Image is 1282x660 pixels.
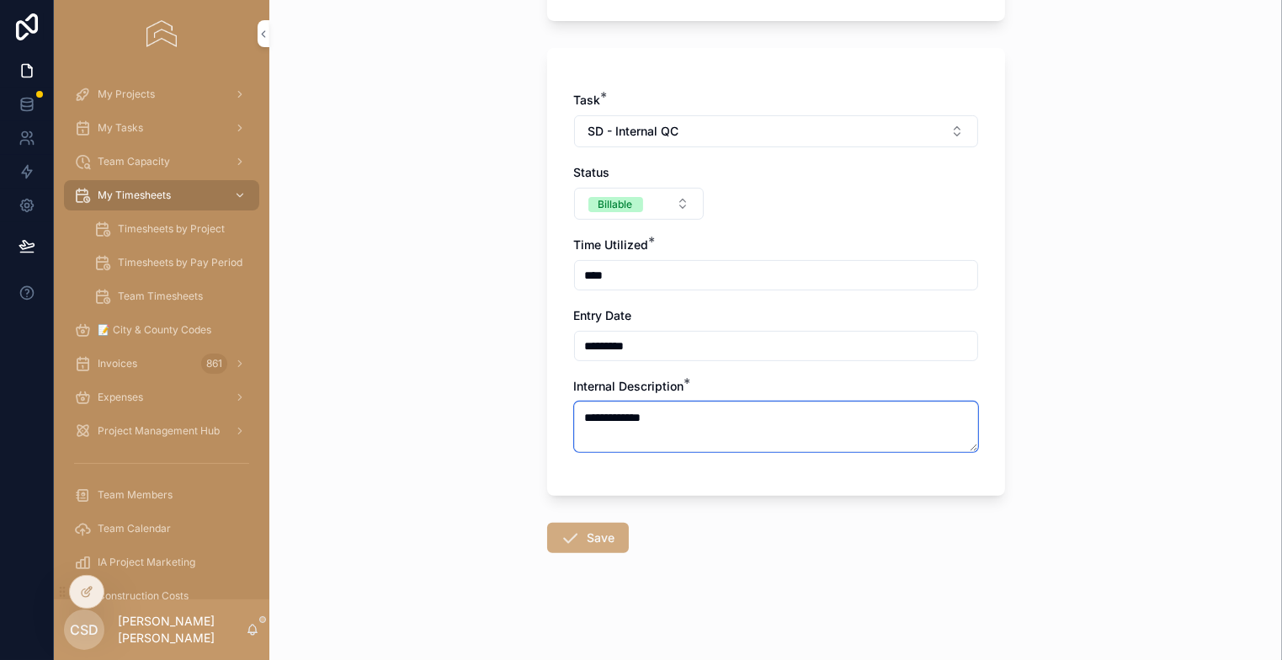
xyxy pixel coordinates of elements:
[64,349,259,379] a: Invoices861
[70,620,98,640] span: CSD
[98,121,143,135] span: My Tasks
[64,315,259,345] a: 📝 City & County Codes
[574,188,705,220] button: Select Button
[146,20,176,47] img: App logo
[98,522,171,535] span: Team Calendar
[98,391,143,404] span: Expenses
[64,180,259,210] a: My Timesheets
[574,93,601,107] span: Task
[64,416,259,446] a: Project Management Hub
[98,589,189,603] span: Construction Costs
[64,113,259,143] a: My Tasks
[598,197,633,212] div: Billable
[98,424,220,438] span: Project Management Hub
[98,488,173,502] span: Team Members
[574,237,649,252] span: Time Utilized
[64,581,259,611] a: Construction Costs
[98,155,170,168] span: Team Capacity
[574,379,684,393] span: Internal Description
[64,480,259,510] a: Team Members
[84,214,259,244] a: Timesheets by Project
[98,323,211,337] span: 📝 City & County Codes
[64,547,259,577] a: IA Project Marketing
[98,357,137,370] span: Invoices
[98,556,195,569] span: IA Project Marketing
[84,281,259,311] a: Team Timesheets
[588,123,679,140] span: SD - Internal QC
[201,354,227,374] div: 861
[84,247,259,278] a: Timesheets by Pay Period
[64,514,259,544] a: Team Calendar
[64,382,259,412] a: Expenses
[54,67,269,599] div: scrollable content
[118,613,246,647] p: [PERSON_NAME] [PERSON_NAME]
[118,256,242,269] span: Timesheets by Pay Period
[64,146,259,177] a: Team Capacity
[547,523,629,553] button: Save
[118,290,203,303] span: Team Timesheets
[118,222,225,236] span: Timesheets by Project
[98,189,171,202] span: My Timesheets
[574,308,632,322] span: Entry Date
[98,88,155,101] span: My Projects
[64,79,259,109] a: My Projects
[574,115,978,147] button: Select Button
[574,165,610,179] span: Status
